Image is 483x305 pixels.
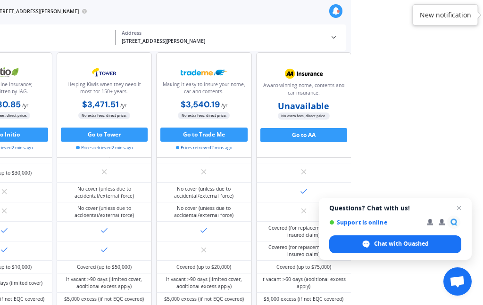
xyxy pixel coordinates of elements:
[261,244,346,258] div: Covered (for replacement/sum insured claim)
[260,128,348,142] button: Go to AA
[329,235,461,253] span: Chat with Quashed
[443,267,472,296] a: Open chat
[176,264,231,271] div: Covered (up to $20,000)
[64,296,144,303] div: $5,000 excess (if not EQC covered)
[280,65,327,82] img: AA.webp
[420,10,471,20] div: New notification
[78,112,130,119] span: No extra fees, direct price.
[261,225,346,239] div: Covered (for replacement/sum insured claim)
[162,205,247,219] div: No cover (unless due to accidental/external force)
[278,103,329,110] b: Unavailable
[374,240,429,248] span: Chat with Quashed
[62,276,147,290] div: If vacant >90 days (limited cover, additional excess apply)
[162,185,247,200] div: No cover (unless due to accidental/external force)
[181,64,227,81] img: Trademe.webp
[122,30,324,36] div: Address
[81,64,127,81] img: Tower.webp
[261,276,346,290] div: If vacant >60 days (additional excess apply)
[278,112,330,119] span: No extra fees, direct price.
[162,81,246,99] div: Making it easy to insure your home, car and contents.
[122,38,324,45] div: [STREET_ADDRESS][PERSON_NAME]
[120,102,126,109] span: / yr
[164,296,244,303] div: $5,000 excess (if not EQC covered)
[221,102,227,109] span: / yr
[76,144,133,151] span: Prices retrieved 2 mins ago
[77,264,132,271] div: Covered (up to $50,000)
[176,144,233,151] span: Prices retrieved 2 mins ago
[178,112,230,119] span: No extra fees, direct price.
[22,102,28,109] span: / yr
[162,276,247,290] div: If vacant >90 days (limited cover, additional excess apply)
[181,99,220,110] b: $3,540.19
[62,205,147,219] div: No cover (unless due to accidental/external force)
[63,81,146,99] div: Helping Kiwis when they need it most for 150+ years.
[276,264,331,271] div: Covered (up to $75,000)
[62,185,147,200] div: No cover (unless due to accidental/external force)
[61,128,148,142] button: Go to Tower
[329,219,420,226] span: Support is online
[329,204,461,212] span: Questions? Chat with us!
[82,99,119,110] b: $3,471.51
[264,296,343,303] div: $5,000 excess (if not EQC covered)
[262,82,346,100] div: Award-winning home, contents and car insurance.
[160,128,248,142] button: Go to Trade Me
